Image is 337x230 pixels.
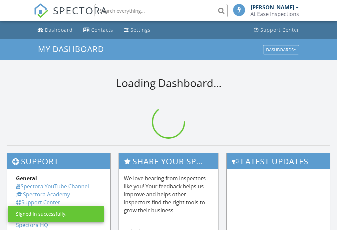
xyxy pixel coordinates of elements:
[263,45,299,54] button: Dashboards
[119,153,218,169] h3: Share Your Spectora Experience
[124,174,213,214] p: We love hearing from inspectors like you! Your feedback helps us improve and helps other inspecto...
[95,4,228,17] input: Search everything...
[16,199,60,206] a: Support Center
[266,47,296,52] div: Dashboards
[45,27,73,33] div: Dashboard
[16,221,48,229] a: Spectora HQ
[35,24,75,36] a: Dashboard
[34,3,48,18] img: The Best Home Inspection Software - Spectora
[38,43,104,54] span: My Dashboard
[227,153,330,169] h3: Latest Updates
[34,9,108,23] a: SPECTORA
[131,27,151,33] div: Settings
[16,175,37,182] strong: General
[260,27,299,33] div: Support Center
[16,183,89,190] a: Spectora YouTube Channel
[91,27,113,33] div: Contacts
[251,4,294,11] div: [PERSON_NAME]
[7,153,110,169] h3: Support
[121,24,153,36] a: Settings
[251,24,302,36] a: Support Center
[53,3,108,17] span: SPECTORA
[16,211,67,217] div: Signed in successfully.
[16,191,70,198] a: Spectora Academy
[81,24,116,36] a: Contacts
[250,11,299,17] div: At Ease Inspections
